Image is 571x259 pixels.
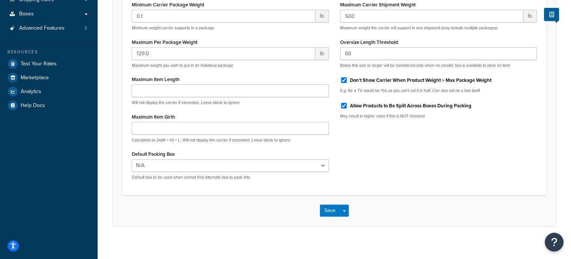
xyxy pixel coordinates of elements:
p: Default box to be used when cannot find alternate box to pack into [132,175,329,180]
a: Marketplace [6,71,92,84]
button: Open Resource Center [545,233,563,251]
span: 3 [84,25,87,32]
label: Default Packing Box [132,151,175,157]
li: Advanced Features [6,21,92,35]
label: Oversize Length Threshold [340,39,398,45]
span: Help Docs [21,102,45,109]
label: Maximum Carrier Shipment Weight [340,2,416,8]
a: Analytics [6,85,92,98]
p: Maximum weight you wish to put in an individual package [132,63,329,68]
label: Maximum Item Length [132,77,179,82]
span: Advanced Features [19,25,65,32]
a: Boxes [6,7,92,21]
label: Maximum Per Package Weight [132,39,197,45]
span: lb [523,10,537,23]
a: Help Docs [6,99,92,112]
label: Allow Products to Be Split Across Boxes During Packing [350,102,472,109]
span: Boxes [19,11,34,17]
label: Minimum Carrier Package Weight [132,2,204,8]
label: Maximum Item Girth [132,114,175,120]
span: lb [315,47,329,60]
p: Boxes this size or larger will be considered only when no smaller box is available to pack an item [340,63,537,68]
label: Don't Show Carrier When Product Weight > Max Package Weight [350,77,491,84]
span: Analytics [21,89,41,95]
p: Maximum weight the carrier will support in one shipment (may include multiple packages) [340,25,537,31]
span: Test Your Rates [21,61,57,67]
p: E.g. for a TV would be Yes as you can't cut it in half. Can also set on a box itself [340,88,537,93]
button: Show Help Docs [544,8,559,21]
button: Save [320,205,340,217]
a: Test Your Rates [6,57,92,71]
span: lb [315,10,329,23]
span: Marketplace [21,75,49,81]
p: Will not display the carrier if exceeded. Leave blank to ignore [132,100,329,105]
a: Advanced Features3 [6,21,92,35]
p: May result in higher rates if this is NOT checked [340,113,537,119]
p: Minimum weight carrier supports in a package [132,25,329,31]
p: Calculated as 2x(W + H) + L. Will not display the carrier if exceeded. Leave blank to ignore [132,137,329,143]
div: Resources [6,49,92,55]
